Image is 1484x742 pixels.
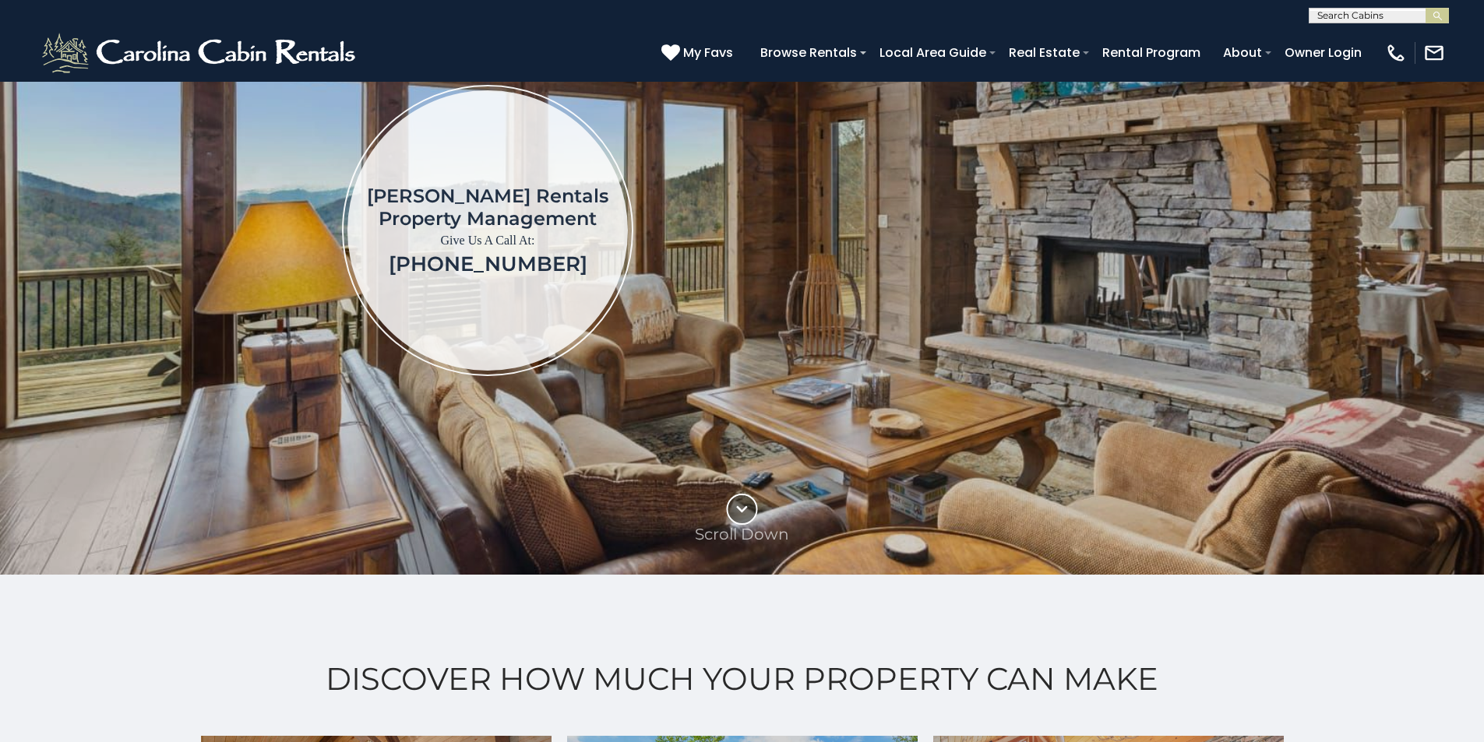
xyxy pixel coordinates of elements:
p: Give Us A Call At: [367,230,608,251]
a: My Favs [661,43,737,63]
h1: [PERSON_NAME] Rentals Property Management [367,185,608,230]
h2: Discover How Much Your Property Can Make [39,661,1445,697]
a: Real Estate [1001,39,1087,66]
img: phone-regular-white.png [1385,42,1407,64]
p: Scroll Down [695,525,789,543]
a: About [1215,39,1270,66]
span: My Favs [683,43,733,62]
a: Browse Rentals [753,39,865,66]
a: Rental Program [1094,39,1208,66]
a: [PHONE_NUMBER] [389,251,587,276]
img: mail-regular-white.png [1423,42,1445,64]
img: White-1-2.png [39,30,362,76]
a: Owner Login [1277,39,1369,66]
a: Local Area Guide [872,39,994,66]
